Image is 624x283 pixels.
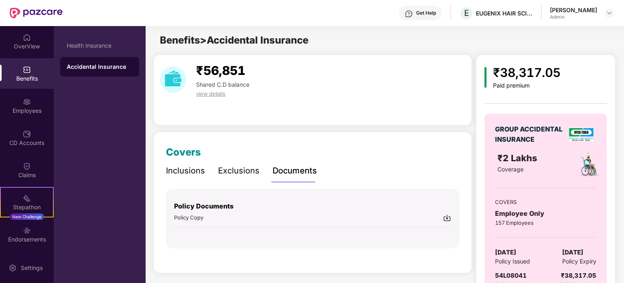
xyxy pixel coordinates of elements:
[606,10,613,16] img: svg+xml;base64,PHN2ZyBpZD0iRHJvcGRvd24tMzJ4MzIiIHhtbG5zPSJodHRwOi8vd3d3LnczLm9yZy8yMDAwL3N2ZyIgd2...
[576,151,602,178] img: policyIcon
[23,162,31,170] img: svg+xml;base64,PHN2ZyBpZD0iQ2xhaW0iIHhtbG5zPSJodHRwOi8vd3d3LnczLm9yZy8yMDAwL3N2ZyIgd2lkdGg9IjIwIi...
[495,248,516,257] span: [DATE]
[561,271,596,281] div: ₹38,317.05
[495,257,530,266] span: Policy Issued
[495,124,566,145] div: GROUP ACCIDENTAL INSURANCE
[495,272,527,279] span: 54L08041
[23,226,31,235] img: svg+xml;base64,PHN2ZyBpZD0iRW5kb3JzZW1lbnRzIiB4bWxucz0iaHR0cDovL3d3dy53My5vcmcvMjAwMC9zdmciIHdpZH...
[1,203,53,211] div: Stepathon
[497,153,540,163] span: ₹2 Lakhs
[464,8,469,18] span: E
[196,81,249,88] span: Shared C.D balance
[218,165,260,177] div: Exclusions
[484,67,487,88] img: icon
[10,8,63,18] img: New Pazcare Logo
[160,34,308,46] span: Benefits > Accidental Insurance
[196,90,225,97] span: view details
[174,214,203,221] span: Policy Copy
[160,66,186,93] img: download
[23,66,31,74] img: svg+xml;base64,PHN2ZyBpZD0iQmVuZWZpdHMiIHhtbG5zPSJodHRwOi8vd3d3LnczLm9yZy8yMDAwL3N2ZyIgd2lkdGg9Ij...
[174,201,451,211] p: Policy Documents
[562,257,596,266] span: Policy Expiry
[23,33,31,42] img: svg+xml;base64,PHN2ZyBpZD0iSG9tZSIgeG1sbnM9Imh0dHA6Ly93d3cudzMub3JnLzIwMDAvc3ZnIiB3aWR0aD0iMjAiIG...
[569,127,593,141] img: insurerLogo
[495,198,596,206] div: COVERS
[18,264,45,272] div: Settings
[550,14,597,20] div: Admin
[67,42,133,49] div: Health Insurance
[9,264,17,272] img: svg+xml;base64,PHN2ZyBpZD0iU2V0dGluZy0yMHgyMCIgeG1sbnM9Imh0dHA6Ly93d3cudzMub3JnLzIwMDAvc3ZnIiB3aW...
[405,10,413,18] img: svg+xml;base64,PHN2ZyBpZD0iSGVscC0zMngzMiIgeG1sbnM9Imh0dHA6Ly93d3cudzMub3JnLzIwMDAvc3ZnIiB3aWR0aD...
[562,248,583,257] span: [DATE]
[476,9,533,17] div: EUGENIX HAIR SCIENCES PRIVTATE LIMITED
[67,63,133,71] div: Accidental Insurance
[23,98,31,106] img: svg+xml;base64,PHN2ZyBpZD0iRW1wbG95ZWVzIiB4bWxucz0iaHR0cDovL3d3dy53My5vcmcvMjAwMC9zdmciIHdpZHRoPS...
[443,214,451,222] img: svg+xml;base64,PHN2ZyBpZD0iRG93bmxvYWQtMjR4MjQiIHhtbG5zPSJodHRwOi8vd3d3LnczLm9yZy8yMDAwL3N2ZyIgd2...
[493,82,561,89] div: Paid premium
[166,165,205,177] div: Inclusions
[497,166,524,173] span: Coverage
[493,63,561,82] div: ₹38,317.05
[416,10,436,16] div: Get Help
[495,219,596,227] div: 157 Employees
[495,208,596,219] div: Employee Only
[273,165,317,177] div: Documents
[550,6,597,14] div: [PERSON_NAME]
[23,194,31,202] img: svg+xml;base64,PHN2ZyB4bWxucz0iaHR0cDovL3d3dy53My5vcmcvMjAwMC9zdmciIHdpZHRoPSIyMSIgaGVpZ2h0PSIyMC...
[196,63,245,78] span: ₹56,851
[166,145,201,160] div: Covers
[10,213,44,220] div: New Challenge
[23,130,31,138] img: svg+xml;base64,PHN2ZyBpZD0iQ0RfQWNjb3VudHMiIGRhdGEtbmFtZT0iQ0QgQWNjb3VudHMiIHhtbG5zPSJodHRwOi8vd3...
